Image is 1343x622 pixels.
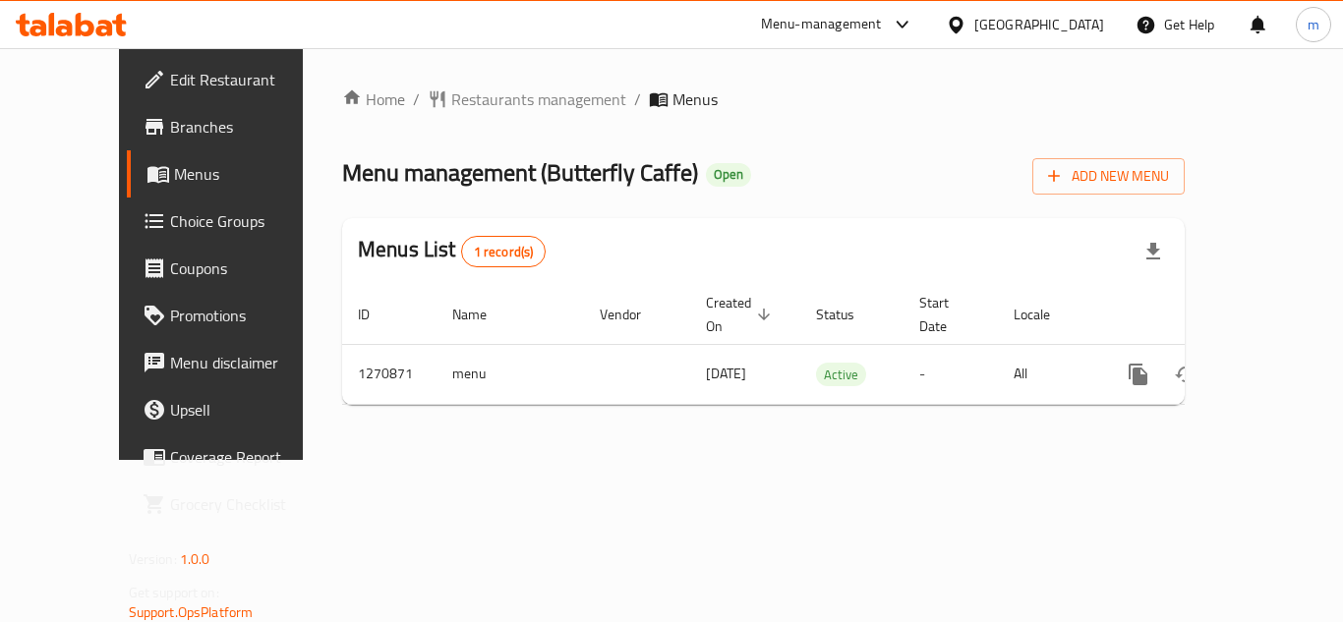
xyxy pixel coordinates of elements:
[634,87,641,111] li: /
[1115,351,1162,398] button: more
[461,236,547,267] div: Total records count
[1308,14,1319,35] span: m
[342,344,437,404] td: 1270871
[462,243,546,261] span: 1 record(s)
[127,245,343,292] a: Coupons
[1014,303,1076,326] span: Locale
[358,303,395,326] span: ID
[1032,158,1185,195] button: Add New Menu
[127,56,343,103] a: Edit Restaurant
[170,492,327,516] span: Grocery Checklist
[174,162,327,186] span: Menus
[1130,228,1177,275] div: Export file
[170,304,327,327] span: Promotions
[342,87,1185,111] nav: breadcrumb
[998,344,1099,404] td: All
[1099,285,1319,345] th: Actions
[600,303,667,326] span: Vendor
[706,163,751,187] div: Open
[437,344,584,404] td: menu
[127,433,343,481] a: Coverage Report
[761,13,882,36] div: Menu-management
[129,580,219,605] span: Get support on:
[452,303,512,326] span: Name
[127,103,343,150] a: Branches
[127,292,343,339] a: Promotions
[127,339,343,386] a: Menu disclaimer
[413,87,420,111] li: /
[170,256,327,280] span: Coupons
[706,291,777,338] span: Created On
[127,198,343,245] a: Choice Groups
[170,445,327,469] span: Coverage Report
[919,291,974,338] span: Start Date
[904,344,998,404] td: -
[129,546,177,572] span: Version:
[127,150,343,198] a: Menus
[706,361,746,386] span: [DATE]
[1162,351,1209,398] button: Change Status
[170,68,327,91] span: Edit Restaurant
[974,14,1104,35] div: [GEOGRAPHIC_DATA]
[170,351,327,374] span: Menu disclaimer
[451,87,626,111] span: Restaurants management
[170,115,327,139] span: Branches
[170,398,327,422] span: Upsell
[127,386,343,433] a: Upsell
[816,364,866,386] span: Active
[816,363,866,386] div: Active
[342,285,1319,405] table: enhanced table
[358,235,546,267] h2: Menus List
[342,87,405,111] a: Home
[1048,164,1169,189] span: Add New Menu
[127,481,343,528] a: Grocery Checklist
[342,150,698,195] span: Menu management ( Butterfly Caffe )
[170,209,327,233] span: Choice Groups
[706,166,751,183] span: Open
[672,87,718,111] span: Menus
[180,546,210,572] span: 1.0.0
[816,303,880,326] span: Status
[428,87,626,111] a: Restaurants management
